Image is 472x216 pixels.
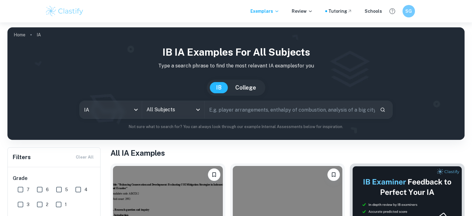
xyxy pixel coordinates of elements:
img: Clastify logo [45,5,84,17]
button: Search [377,104,388,115]
h6: Filters [13,153,31,162]
a: Tutoring [328,8,352,15]
span: 3 [27,201,29,208]
h6: Grade [13,175,96,182]
p: IA [37,31,41,38]
div: IA [80,101,142,118]
button: IB [210,82,228,93]
p: Not sure what to search for? You can always look through our example Internal Assessments below f... [12,124,460,130]
button: Help and Feedback [387,6,398,16]
p: Type a search phrase to find the most relevant IA examples for you [12,62,460,70]
span: 6 [46,186,49,193]
button: Bookmark [327,168,340,181]
span: 5 [65,186,68,193]
p: Review [292,8,313,15]
h1: IB IA examples for all subjects [12,45,460,60]
a: Home [14,30,25,39]
h6: SG [405,8,412,15]
button: SG [402,5,415,17]
h1: All IA Examples [110,147,465,159]
span: 1 [65,201,67,208]
button: Bookmark [208,168,220,181]
input: E.g. player arrangements, enthalpy of combustion, analysis of a big city... [205,101,375,118]
a: Schools [365,8,382,15]
span: 7 [27,186,29,193]
img: profile cover [7,27,465,140]
span: 4 [84,186,88,193]
button: Open [194,105,202,114]
p: Exemplars [250,8,279,15]
button: College [229,82,262,93]
span: 2 [46,201,48,208]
